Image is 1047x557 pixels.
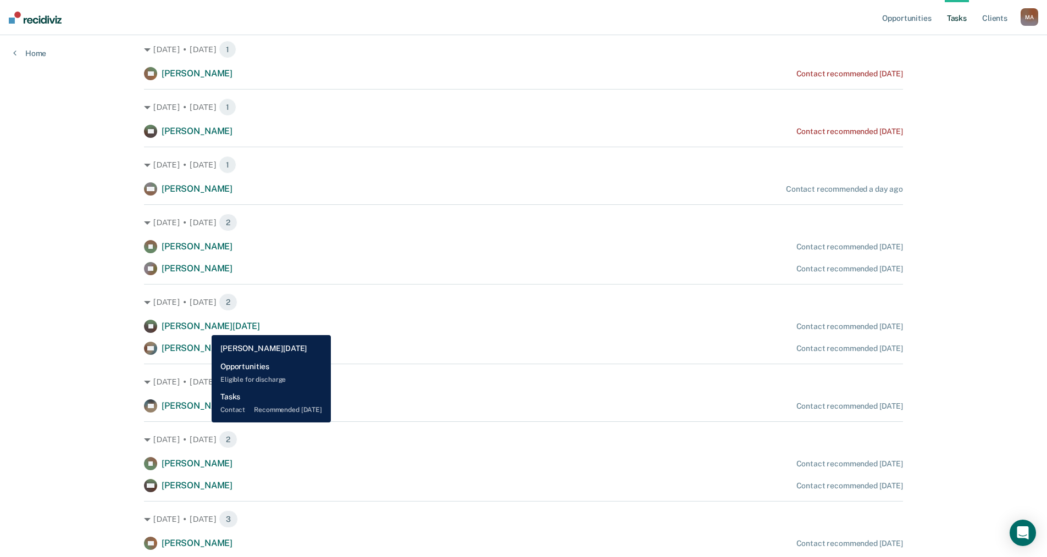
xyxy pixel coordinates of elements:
span: [PERSON_NAME][DATE] [162,321,260,331]
div: Contact recommended [DATE] [796,459,903,469]
span: 1 [219,156,236,174]
div: Contact recommended [DATE] [796,264,903,274]
div: Open Intercom Messenger [1010,520,1036,546]
div: Contact recommended [DATE] [796,402,903,411]
div: [DATE] • [DATE] 1 [144,156,903,174]
span: 2 [219,214,237,231]
span: [PERSON_NAME] [162,480,232,491]
a: Home [13,48,46,58]
div: [DATE] • [DATE] 2 [144,214,903,231]
div: Contact recommended [DATE] [796,344,903,353]
span: [PERSON_NAME] [162,241,232,252]
span: [PERSON_NAME] [162,126,232,136]
div: Contact recommended [DATE] [796,127,903,136]
div: Contact recommended [DATE] [796,242,903,252]
div: Contact recommended [DATE] [796,481,903,491]
div: Contact recommended [DATE] [796,69,903,79]
span: [PERSON_NAME] [162,458,232,469]
span: 2 [219,293,237,311]
span: [PERSON_NAME] [162,183,232,194]
div: Contact recommended [DATE] [796,322,903,331]
span: 2 [219,431,237,448]
span: 3 [219,510,238,528]
div: [DATE] • [DATE] 2 [144,293,903,311]
div: [DATE] • [DATE] 1 [144,373,903,391]
span: [PERSON_NAME] [162,263,232,274]
span: 1 [219,41,236,58]
div: [DATE] • [DATE] 3 [144,510,903,528]
button: MA [1021,8,1038,26]
span: 1 [219,373,236,391]
div: [DATE] • [DATE] 2 [144,431,903,448]
div: Contact recommended a day ago [786,185,903,194]
div: M A [1021,8,1038,26]
img: Recidiviz [9,12,62,24]
span: [PERSON_NAME] [162,400,232,411]
span: [PERSON_NAME] [162,68,232,79]
span: 1 [219,98,236,116]
span: [PERSON_NAME] [162,343,232,353]
span: [PERSON_NAME] [162,538,232,548]
div: [DATE] • [DATE] 1 [144,98,903,116]
div: [DATE] • [DATE] 1 [144,41,903,58]
div: Contact recommended [DATE] [796,539,903,548]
